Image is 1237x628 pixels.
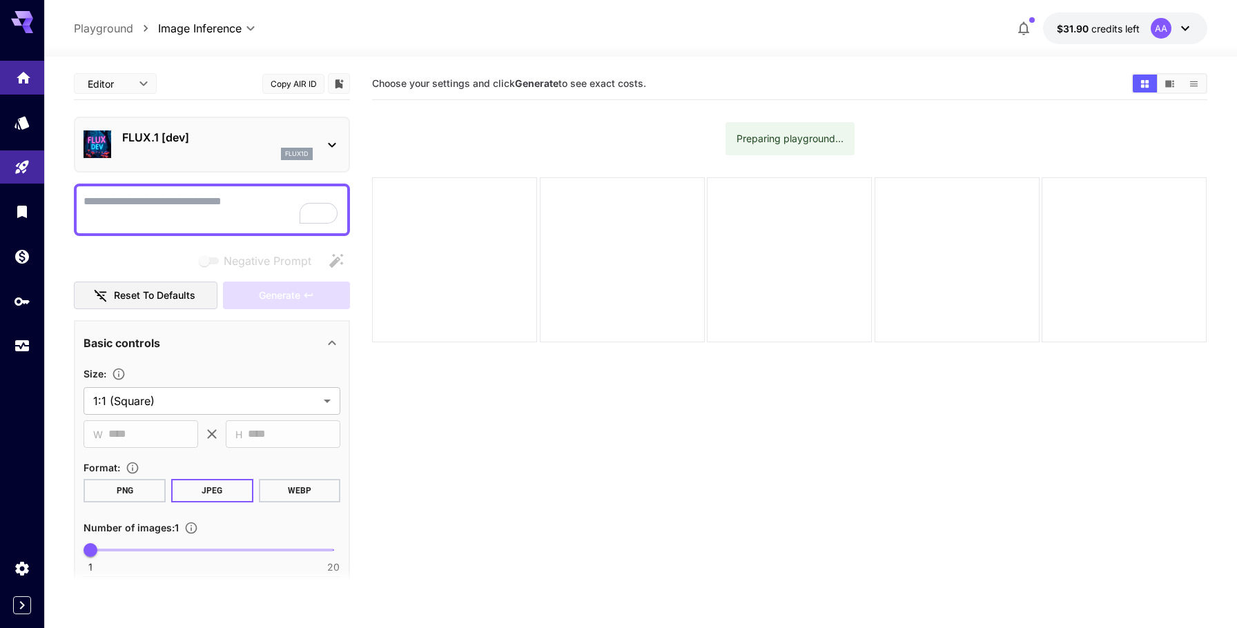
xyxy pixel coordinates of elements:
span: Size : [84,368,106,380]
span: 20 [327,560,340,574]
button: Add to library [333,75,345,92]
span: Editor [88,77,130,91]
span: 1:1 (Square) [93,393,318,409]
button: Adjust the dimensions of the generated image by specifying its width and height in pixels, or sel... [106,367,131,381]
span: Format : [84,462,120,473]
button: PNG [84,479,166,502]
button: WEBP [259,479,341,502]
div: Usage [14,337,30,355]
div: $31.90007 [1057,21,1140,36]
button: Show media in grid view [1133,75,1157,92]
div: Home [15,65,32,82]
button: Specify how many images to generate in a single request. Each image generation will be charged se... [179,521,204,535]
span: $31.90 [1057,23,1091,35]
button: Expand sidebar [13,596,31,614]
p: Basic controls [84,335,160,351]
button: Show media in list view [1182,75,1206,92]
div: Preparing playground... [737,126,844,151]
span: Negative Prompt [224,253,311,269]
span: W [93,426,103,442]
a: Playground [74,20,133,37]
span: Image Inference [158,20,242,37]
div: Settings [14,560,30,577]
p: FLUX.1 [dev] [122,129,313,146]
span: Number of images : 1 [84,522,179,533]
button: Show media in video view [1158,75,1182,92]
div: Models [14,114,30,131]
div: FLUX.1 [dev]flux1d [84,124,340,166]
b: Generate [515,77,558,89]
p: flux1d [285,149,309,159]
div: Basic controls [84,326,340,360]
button: JPEG [171,479,253,502]
div: Show media in grid viewShow media in video viewShow media in list view [1131,73,1207,94]
button: $31.90007AA [1043,12,1207,44]
span: Negative prompts are not compatible with the selected model. [196,252,322,269]
nav: breadcrumb [74,20,158,37]
div: Wallet [14,248,30,265]
div: Playground [14,159,30,176]
div: AA [1151,18,1171,39]
button: Copy AIR ID [262,74,324,94]
button: Choose the file format for the output image. [120,461,145,475]
div: API Keys [14,293,30,310]
span: Choose your settings and click to see exact costs. [372,77,646,89]
span: credits left [1091,23,1140,35]
span: H [235,426,242,442]
button: Reset to defaults [74,282,217,310]
div: Library [14,203,30,220]
textarea: To enrich screen reader interactions, please activate Accessibility in Grammarly extension settings [84,193,340,226]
